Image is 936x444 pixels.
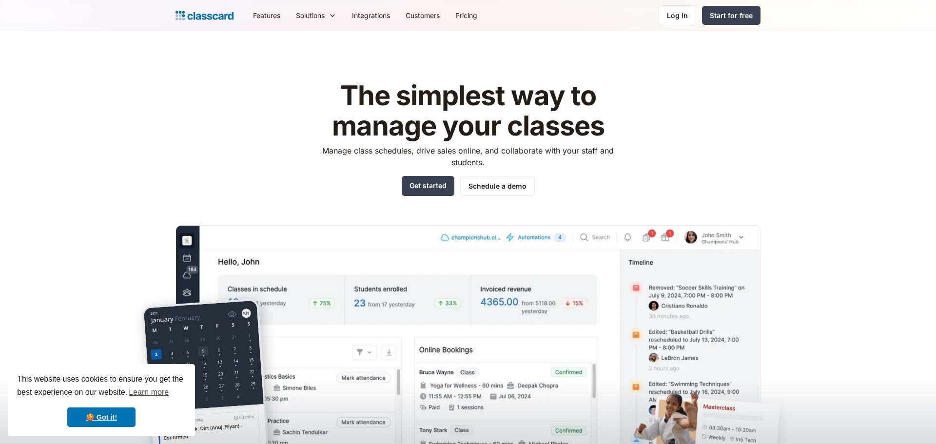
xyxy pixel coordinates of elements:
h1: The simplest way to manage your classes [313,81,623,141]
a: Features [245,4,288,26]
div: Log in [667,10,688,20]
p: Manage class schedules, drive sales online, and collaborate with your staff and students. [313,145,623,168]
a: learn more about cookies [127,385,170,400]
a: Customers [398,4,448,26]
a: Schedule a demo [460,176,535,196]
div: Start for free [710,10,753,20]
div: cookieconsent [8,364,195,436]
a: Pricing [448,4,485,26]
div: Solutions [296,10,325,20]
a: home [175,9,234,22]
span: This website uses cookies to ensure you get the best experience on our website. [17,373,186,400]
a: dismiss cookie message [67,407,136,427]
a: Get started [402,176,454,196]
div: Solutions [288,4,344,26]
a: Integrations [344,4,398,26]
a: Log in [659,5,696,25]
a: Start for free [702,6,760,25]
